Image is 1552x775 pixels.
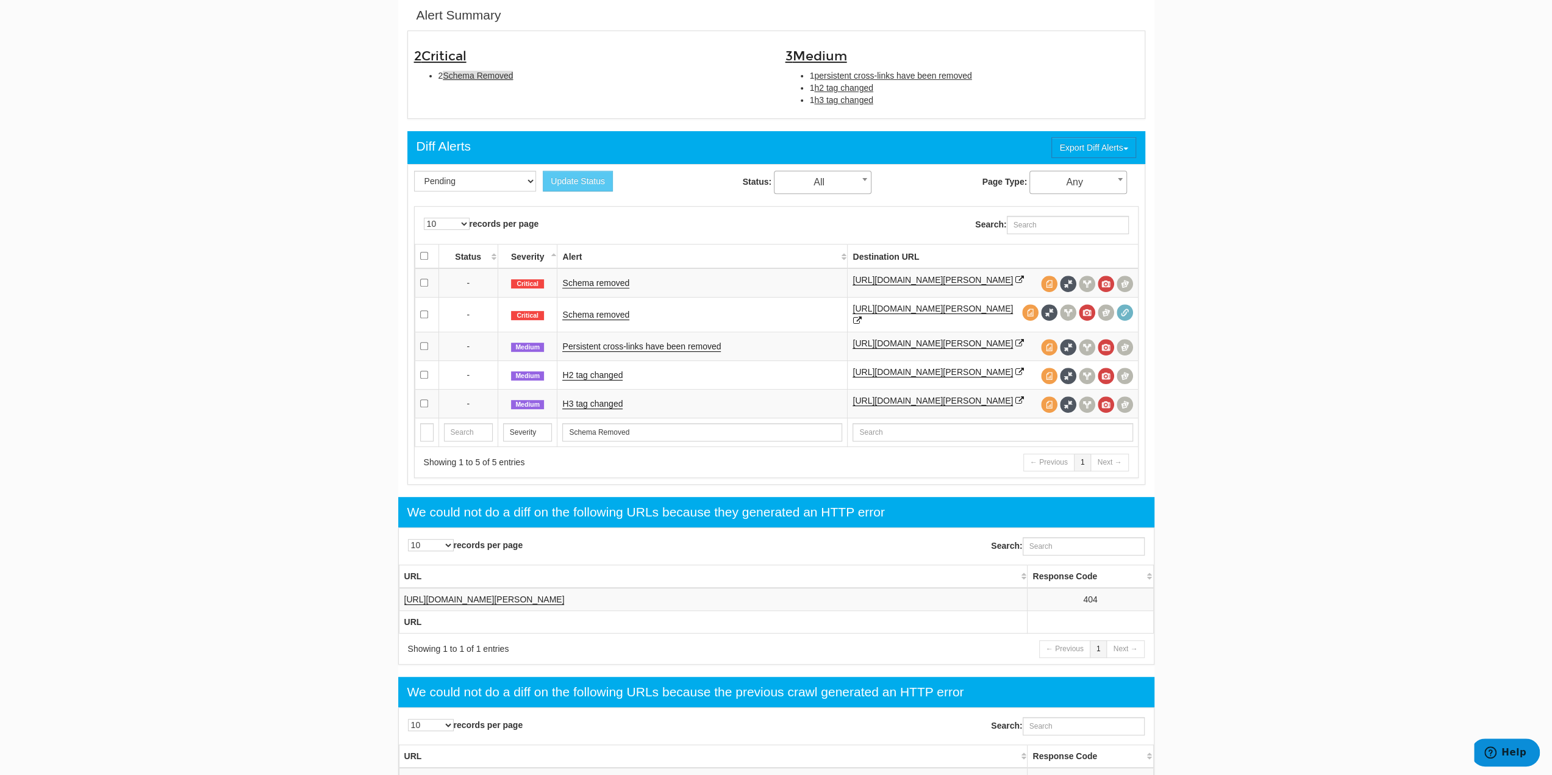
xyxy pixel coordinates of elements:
div: Showing 1 to 1 of 1 entries [408,643,761,655]
span: Medium [511,371,544,381]
strong: Page Type: [982,177,1027,187]
span: View screenshot [1098,396,1114,413]
span: All [774,171,871,194]
span: View source [1041,339,1057,355]
span: Schema Removed [443,71,513,80]
a: [URL][DOMAIN_NAME][PERSON_NAME] [853,338,1013,349]
label: Search: [991,537,1144,555]
span: View headers [1079,276,1095,292]
select: records per page [424,218,470,230]
a: H2 tag changed [562,370,623,380]
span: Critical [511,311,544,321]
a: [URL][DOMAIN_NAME][PERSON_NAME] [853,367,1013,377]
th: URL: activate to sort column ascending [399,565,1028,588]
a: Next → [1106,640,1144,658]
select: records per page [408,719,454,731]
span: h2 tag changed [814,83,873,93]
label: records per page [424,218,539,230]
th: URL: activate to sort column ascending [399,745,1028,768]
span: View source [1041,368,1057,384]
span: Full Source Diff [1060,396,1076,413]
label: records per page [408,539,523,551]
input: Search [503,423,552,441]
td: - [438,268,498,298]
span: View headers [1079,396,1095,413]
a: [URL][DOMAIN_NAME][PERSON_NAME] [853,304,1013,314]
span: Medium [793,48,847,64]
span: View source [1041,396,1057,413]
th: URL [399,610,1028,633]
a: ← Previous [1023,454,1075,471]
a: H3 tag changed [562,399,623,409]
a: 1 [1090,640,1107,658]
span: View screenshot [1079,304,1095,321]
span: View headers [1079,368,1095,384]
div: Alert Summary [417,6,501,24]
span: Full Source Diff [1060,368,1076,384]
input: Search [853,423,1132,441]
div: We could not do a diff on the following URLs because the previous crawl generated an HTTP error [407,683,964,701]
span: Redirect chain [1117,304,1133,321]
button: Update Status [543,171,613,191]
td: - [438,297,498,332]
span: View headers [1079,339,1095,355]
span: View headers [1060,304,1076,321]
td: - [438,389,498,418]
label: Search: [991,717,1144,735]
select: records per page [408,539,454,551]
span: View screenshot [1098,339,1114,355]
span: Medium [511,343,544,352]
li: 1 [810,70,1139,82]
iframe: Opens a widget where you can find more information [1474,738,1540,769]
span: Critical [511,279,544,289]
input: Search: [1023,717,1145,735]
span: All [774,174,871,191]
input: Search [444,423,493,441]
span: Any [1029,171,1127,194]
input: Search: [1023,537,1145,555]
label: Search: [975,216,1128,234]
div: We could not do a diff on the following URLs because they generated an HTTP error [407,503,885,521]
a: 1 [1074,454,1092,471]
span: Compare screenshots [1117,368,1133,384]
li: 1 [810,94,1139,106]
a: Schema removed [562,310,629,320]
label: records per page [408,719,523,731]
th: Response Code: activate to sort column ascending [1028,565,1153,588]
span: View screenshot [1098,368,1114,384]
input: Search: [1007,216,1129,234]
td: - [438,332,498,360]
a: [URL][DOMAIN_NAME][PERSON_NAME] [853,275,1013,285]
li: 1 [810,82,1139,94]
li: 2 [438,70,767,82]
th: Alert: activate to sort column ascending [557,244,848,268]
span: Any [1030,174,1126,191]
span: 3 [785,48,847,64]
a: [URL][DOMAIN_NAME][PERSON_NAME] [853,396,1013,406]
td: - [438,360,498,389]
span: 2 [414,48,467,64]
span: Compare screenshots [1117,276,1133,292]
span: persistent cross-links have been removed [814,71,971,80]
span: Full Source Diff [1060,339,1076,355]
input: Search [420,423,434,441]
a: Persistent cross-links have been removed [562,341,721,352]
span: Compare screenshots [1098,304,1114,321]
input: Search [562,423,842,441]
th: Severity: activate to sort column descending [498,244,557,268]
a: Schema removed [562,278,629,288]
span: Compare screenshots [1117,396,1133,413]
a: ← Previous [1039,640,1090,658]
th: Status: activate to sort column ascending [438,244,498,268]
button: Export Diff Alerts [1051,137,1135,158]
strong: Status: [743,177,771,187]
span: Full Source Diff [1041,304,1057,321]
span: View screenshot [1098,276,1114,292]
span: Critical [421,48,467,64]
td: 404 [1028,588,1153,611]
div: Diff Alerts [417,137,471,155]
span: Medium [511,400,544,410]
span: View source [1041,276,1057,292]
a: Next → [1090,454,1128,471]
